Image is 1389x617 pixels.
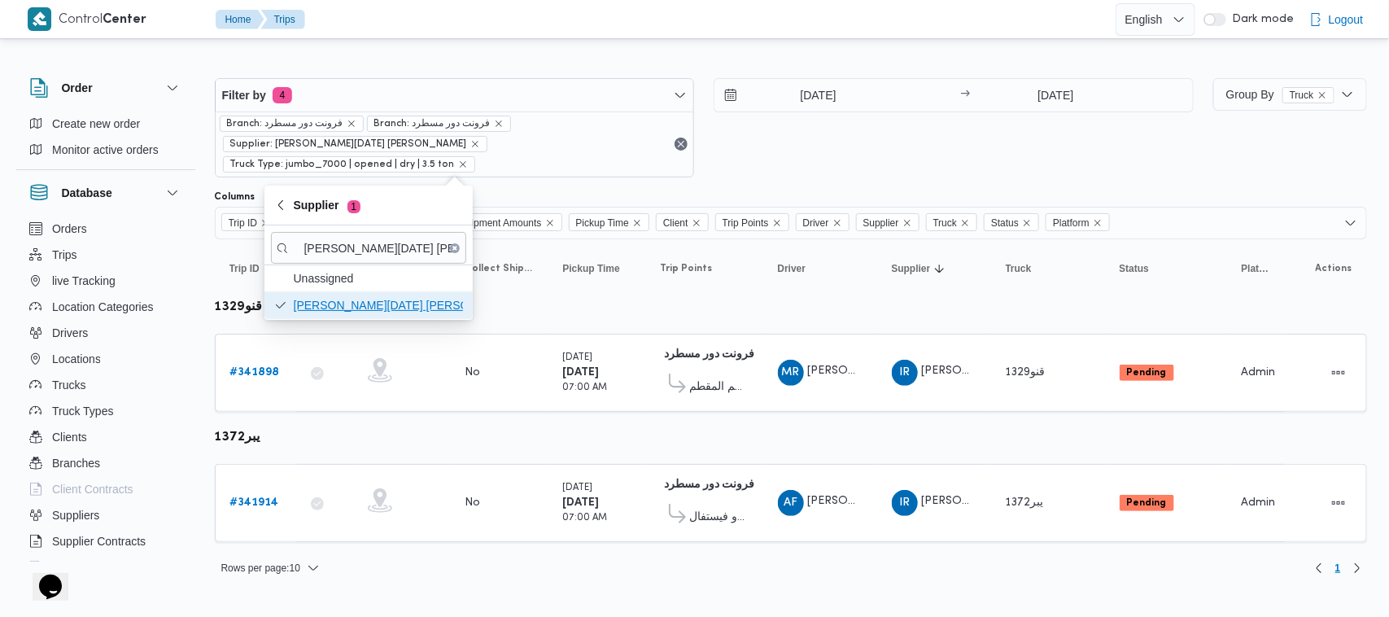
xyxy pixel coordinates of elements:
[656,213,709,231] span: Client
[23,528,189,554] button: Supplier Contracts
[230,157,455,172] span: Truck Type: jumbo_7000 | opened | dry | 3.5 ton
[230,493,279,513] a: #341914
[230,497,279,508] b: # 341914
[1127,368,1167,378] b: Pending
[661,262,713,275] span: Trip Points
[230,137,467,151] span: Supplier: [PERSON_NAME][DATE] [PERSON_NAME]
[52,219,87,238] span: Orders
[563,383,608,392] small: 07:00 AM
[347,119,356,129] button: remove selected entity
[922,497,1147,507] span: [PERSON_NAME][DATE] [PERSON_NAME]
[52,114,140,133] span: Create new order
[52,375,85,395] span: Trucks
[1242,497,1276,508] span: Admin
[665,349,755,360] b: فرونت دور مسطرد
[632,218,642,228] button: Remove Pickup Time from selection in this group
[215,558,326,578] button: Rows per page:10
[557,256,638,282] button: Pickup Time
[1006,497,1044,508] span: يبر1372
[427,214,542,232] span: Collect Shipment Amounts
[1344,217,1357,230] button: Open list of options
[778,262,806,275] span: Driver
[778,360,804,386] div: Mahmood Rafat Abadalaziam Amam
[1120,262,1150,275] span: Status
[227,116,343,131] span: Branch: فرونت دور مسطرد
[569,213,649,231] span: Pickup Time
[229,262,260,275] span: Trip ID
[926,213,978,231] span: Truck
[563,484,593,492] small: [DATE]
[671,134,691,154] button: Remove
[16,111,195,169] div: Order
[665,479,755,490] b: فرونت دور مسطرد
[782,360,800,386] span: MR
[922,366,1147,377] span: [PERSON_NAME][DATE] [PERSON_NAME]
[1242,262,1271,275] span: Platform
[215,190,256,203] label: Columns
[23,398,189,424] button: Truck Types
[374,116,491,131] span: Branch: فرونت دور مسطرد
[1290,88,1314,103] span: Truck
[892,490,918,516] div: Ibrahem Rmdhan Ibrahem Athman AbobIsha
[1309,558,1329,578] button: Previous page
[832,218,842,228] button: Remove Driver from selection in this group
[563,262,620,275] span: Pickup Time
[1316,262,1352,275] span: Actions
[692,218,701,228] button: Remove Client from selection in this group
[29,78,182,98] button: Order
[808,366,901,377] span: [PERSON_NAME]
[1093,218,1103,228] button: Remove Platform from selection in this group
[23,268,189,294] button: live Tracking
[1329,558,1348,578] button: Page 1 of 1
[52,453,100,473] span: Branches
[465,365,481,380] div: No
[23,111,189,137] button: Create new order
[803,214,829,232] span: Driver
[458,160,468,169] button: remove selected entity
[271,232,466,264] input: search filters
[991,214,1019,232] span: Status
[1006,262,1032,275] span: Truck
[52,479,133,499] span: Client Contracts
[1053,214,1090,232] span: Platform
[367,116,511,132] span: Branch: فرونت دور مسطرد
[1326,490,1352,516] button: Actions
[999,256,1097,282] button: Truck
[23,502,189,528] button: Suppliers
[470,139,480,149] button: remove selected entity
[715,213,789,231] span: Trip Points
[892,360,918,386] div: Ibrahem Rmdhan Ibrahem Athman AbobIsha
[1120,495,1174,511] span: Pending
[223,156,475,173] span: Truck Type: jumbo_7000 | opened | dry | 3.5 ton
[52,271,116,291] span: live Tracking
[1303,3,1370,36] button: Logout
[960,218,970,228] button: Remove Truck from selection in this group
[690,508,749,527] span: كارفور كايرو فيستفال
[933,214,958,232] span: Truck
[778,490,804,516] div: Abadalaatai Farj Mustfi Ahmad
[563,514,608,523] small: 07:00 AM
[1226,13,1295,26] span: Dark mode
[230,363,280,383] a: #341898
[576,214,629,232] span: Pickup Time
[899,360,910,386] span: IR
[23,554,189,580] button: Devices
[52,140,159,160] span: Monitor active orders
[23,242,189,268] button: Trips
[863,214,899,232] span: Supplier
[1317,90,1327,100] button: remove selected entity
[1348,558,1367,578] button: Next page
[52,532,146,551] span: Supplier Contracts
[215,431,260,444] b: يبر1372
[216,79,694,112] button: Filter by4 active filters
[294,195,360,215] span: Supplier
[771,256,869,282] button: Driver
[220,116,364,132] span: Branch: فرونت دور مسطرد
[52,323,88,343] span: Drivers
[223,256,288,282] button: Trip ID
[52,505,99,525] span: Suppliers
[29,183,182,203] button: Database
[723,214,769,232] span: Trip Points
[856,213,919,231] span: Supplier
